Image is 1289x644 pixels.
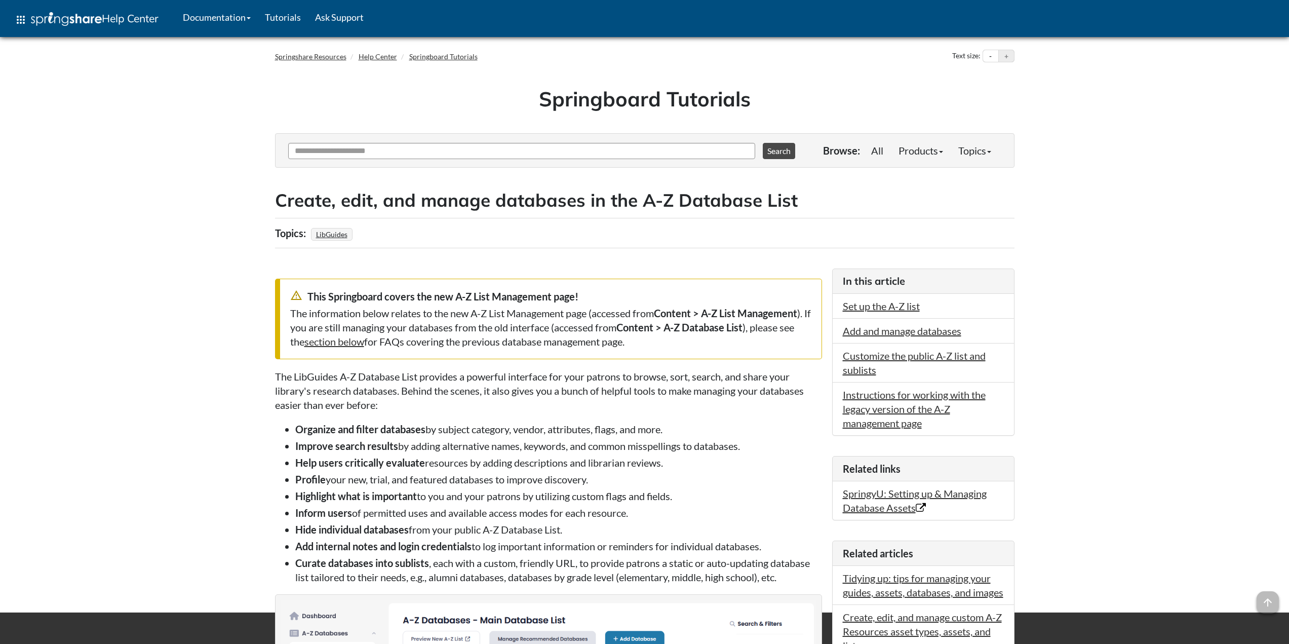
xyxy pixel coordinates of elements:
a: All [864,140,891,161]
li: , each with a custom, friendly URL, to provide patrons a static or auto-updating database list ta... [295,556,822,584]
a: Springshare Resources [275,52,346,61]
li: resources by adding descriptions and librarian reviews. [295,456,822,470]
p: Browse: [823,143,860,158]
a: Topics [951,140,999,161]
strong: Organize and filter databases [295,423,425,435]
a: Ask Support [308,5,371,30]
div: Text size: [950,50,983,63]
span: Related links [843,463,901,475]
a: apps Help Center [8,5,166,35]
a: Instructions for working with the legacy version of the A-Z management page [843,389,986,429]
a: Customize the public A-Z list and sublists [843,350,986,376]
p: The LibGuides A-Z Database List provides a powerful interface for your patrons to browse, sort, s... [275,369,822,412]
div: Topics: [275,223,308,243]
a: Tutorials [258,5,308,30]
img: Springshare [31,12,102,26]
li: to you and your patrons by utilizing custom flags and fields. [295,489,822,503]
strong: Highlight what is important [295,490,417,502]
a: Springboard Tutorials [409,52,478,61]
span: arrow_upward [1257,591,1279,614]
div: This site uses cookies as well as records your IP address for usage statistics. [265,620,1025,636]
a: Help Center [359,52,397,61]
button: Search [763,143,795,159]
a: SpringyU: Setting up & Managing Database Assets [843,487,987,514]
a: arrow_upward [1257,592,1279,604]
li: from your public A-Z Database List. [295,522,822,537]
button: Increase text size [999,50,1014,62]
li: by adding alternative names, keywords, and common misspellings to databases. [295,439,822,453]
a: Documentation [176,5,258,30]
strong: Content > A-Z List Management [654,307,797,319]
strong: Help users critically evaluate [295,457,425,469]
div: This Springboard covers the new A-Z List Management page! [290,289,811,304]
a: Products [891,140,951,161]
li: your new, trial, and featured databases to improve discovery. [295,472,822,486]
a: section below [304,335,364,348]
strong: Content > A-Z Database List [616,321,743,333]
a: LibGuides [315,227,349,242]
div: The information below relates to the new A-Z List Management page (accessed from ). If you are st... [290,306,811,349]
li: by subject category, vendor, attributes, flags, and more. [295,422,822,436]
strong: Improve search results [295,440,398,452]
span: apps [15,14,27,26]
a: Add and manage databases [843,325,961,337]
strong: Hide individual databases [295,523,409,536]
li: to log important information or reminders for individual databases. [295,539,822,553]
h2: Create, edit, and manage databases in the A-Z Database List [275,188,1014,213]
strong: Add internal notes and login credentials [295,540,472,552]
li: of permitted uses and available access modes for each resource. [295,506,822,520]
span: Help Center [102,12,159,25]
span: warning_amber [290,289,302,301]
span: Related articles [843,547,913,559]
strong: Curate databases into sublists [295,557,429,569]
h1: Springboard Tutorials [283,85,1007,113]
a: Set up the A-Z list [843,300,920,312]
a: Tidying up: tips for managing your guides, assets, databases, and images [843,572,1003,598]
strong: Inform users [295,507,352,519]
h3: In this article [843,274,1004,288]
button: Decrease text size [983,50,998,62]
strong: Profile [295,473,326,485]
